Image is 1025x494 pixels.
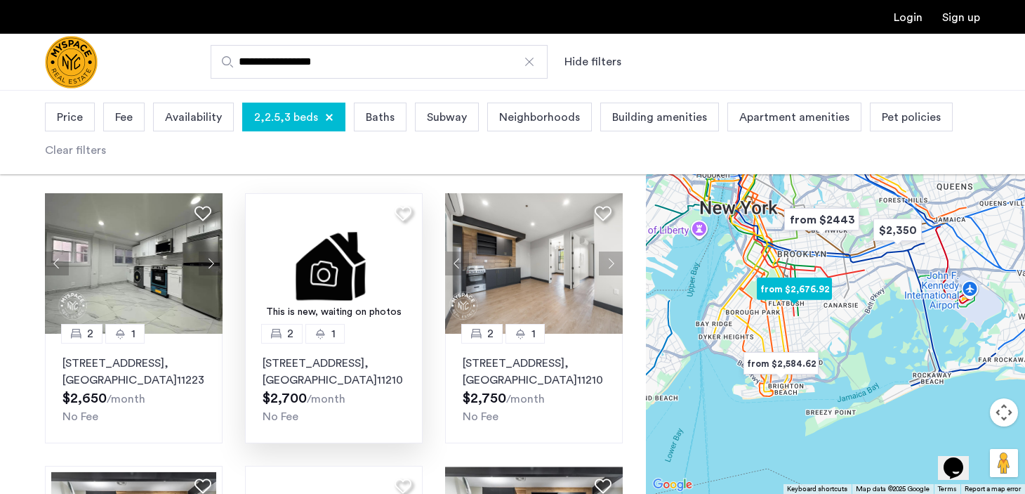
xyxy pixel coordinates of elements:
span: Neighborhoods [499,109,580,126]
a: 21[STREET_ADDRESS], [GEOGRAPHIC_DATA]11210No Fee [245,334,423,443]
img: 1.gif [245,193,423,334]
span: No Fee [263,411,298,422]
a: Open this area in Google Maps (opens a new window) [649,476,696,494]
button: Previous apartment [45,252,69,275]
p: [STREET_ADDRESS] 11210 [463,355,605,389]
span: 1 [131,325,135,342]
sub: /month [107,394,145,405]
div: from $2,676.92 [751,273,838,305]
button: Previous apartment [445,252,469,275]
span: Subway [427,109,467,126]
button: Drag Pegman onto the map to open Street View [990,449,1018,477]
span: Price [57,109,83,126]
a: Login [894,12,922,23]
a: Terms (opens in new tab) [938,484,956,494]
span: Map data ©2025 Google [856,486,930,493]
span: 2,2.5,3 beds [254,109,318,126]
button: Next apartment [199,252,223,275]
a: Registration [942,12,980,23]
span: 1 [331,325,336,342]
div: $2,350 [868,214,927,246]
button: Next apartment [599,252,623,275]
p: [STREET_ADDRESS] 11223 [62,355,205,389]
div: This is new, waiting on photos [252,305,416,320]
a: 21[STREET_ADDRESS], [GEOGRAPHIC_DATA]11210No Fee [445,334,623,443]
p: [STREET_ADDRESS] 11210 [263,355,405,389]
sub: /month [307,394,345,405]
iframe: chat widget [938,438,983,480]
span: Availability [165,109,222,126]
span: 1 [531,325,536,342]
img: a8b926f1-9a91-4e5e-b036-feb4fe78ee5d_638870589958476599.jpeg [45,193,223,334]
img: a8b926f1-9a91-4e5e-b036-feb4fe78ee5d_638897720277773792.jpeg [445,193,623,334]
span: Fee [115,109,133,126]
span: 2 [487,325,494,342]
span: Building amenities [612,109,707,126]
span: Baths [366,109,395,126]
span: Apartment amenities [739,109,849,126]
a: 21[STREET_ADDRESS], [GEOGRAPHIC_DATA]11223No Fee [45,334,223,443]
input: Apartment Search [211,45,548,79]
img: logo [45,36,98,89]
a: Report a map error [965,484,1021,494]
span: $2,650 [62,391,107,405]
button: Show or hide filters [564,53,621,70]
span: 2 [87,325,93,342]
span: Pet policies [882,109,941,126]
span: $2,750 [463,391,506,405]
div: from $2,584.62 [738,348,824,379]
span: No Fee [463,411,498,422]
sub: /month [506,394,545,405]
button: Map camera controls [990,398,1018,427]
div: from $2443 [779,204,865,235]
span: 2 [287,325,293,342]
img: Google [649,476,696,494]
span: $2,700 [263,391,307,405]
span: No Fee [62,411,98,422]
div: Clear filters [45,142,106,159]
a: This is new, waiting on photos [245,193,423,334]
button: Keyboard shortcuts [787,484,847,494]
a: Cazamio Logo [45,36,98,89]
